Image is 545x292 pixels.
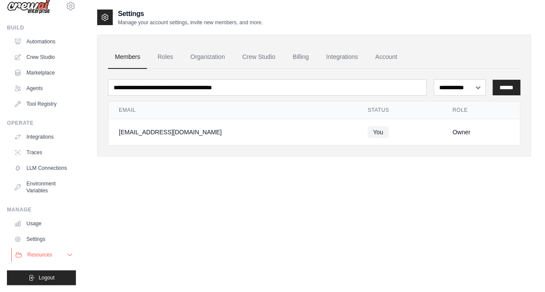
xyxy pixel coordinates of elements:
[11,248,77,262] button: Resources
[7,206,76,213] div: Manage
[27,251,52,258] span: Resources
[319,45,365,69] a: Integrations
[39,274,55,281] span: Logout
[108,101,357,119] th: Email
[286,45,316,69] a: Billing
[10,130,76,144] a: Integrations
[119,128,347,136] div: [EMAIL_ADDRESS][DOMAIN_NAME]
[368,45,404,69] a: Account
[10,50,76,64] a: Crew Studio
[183,45,232,69] a: Organization
[118,9,263,19] h2: Settings
[108,45,147,69] a: Members
[150,45,180,69] a: Roles
[357,101,442,119] th: Status
[442,101,520,119] th: Role
[368,126,388,138] span: You
[10,35,76,49] a: Automations
[7,24,76,31] div: Build
[10,232,76,246] a: Settings
[10,217,76,230] a: Usage
[235,45,282,69] a: Crew Studio
[10,146,76,159] a: Traces
[7,270,76,285] button: Logout
[118,19,263,26] p: Manage your account settings, invite new members, and more.
[10,161,76,175] a: LLM Connections
[10,81,76,95] a: Agents
[452,128,509,136] div: Owner
[10,177,76,198] a: Environment Variables
[10,97,76,111] a: Tool Registry
[7,120,76,127] div: Operate
[10,66,76,80] a: Marketplace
